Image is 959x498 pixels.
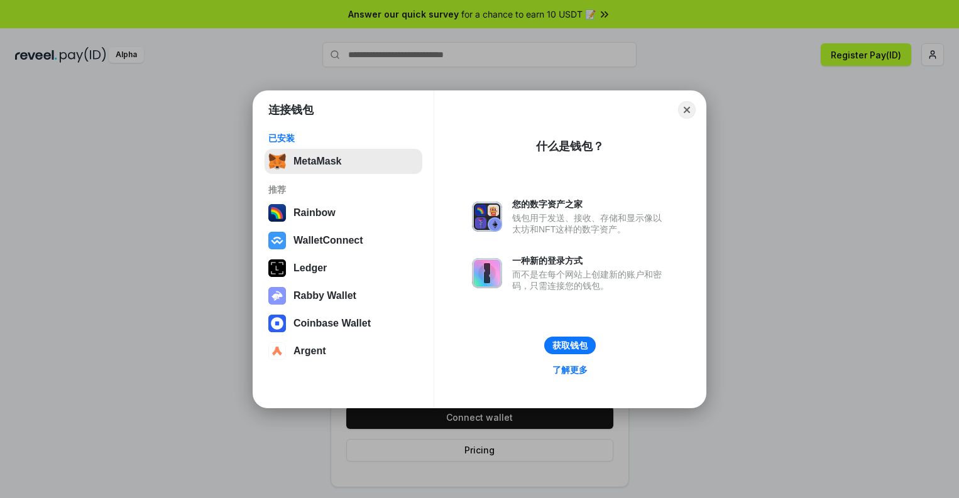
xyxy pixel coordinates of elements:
div: MetaMask [293,156,341,167]
div: 什么是钱包？ [536,139,604,154]
button: Close [678,101,696,119]
img: svg+xml,%3Csvg%20xmlns%3D%22http%3A%2F%2Fwww.w3.org%2F2000%2Fsvg%22%20width%3D%2228%22%20height%3... [268,259,286,277]
div: Rabby Wallet [293,290,356,301]
div: Argent [293,345,326,357]
button: Rainbow [265,200,422,225]
div: 钱包用于发送、接收、存储和显示像以太坊和NFT这样的数字资产。 [512,212,668,235]
div: 一种新的登录方式 [512,255,668,266]
div: WalletConnect [293,235,363,246]
div: Rainbow [293,207,336,219]
div: 您的数字资产之家 [512,198,668,210]
img: svg+xml,%3Csvg%20width%3D%2228%22%20height%3D%2228%22%20viewBox%3D%220%200%2028%2028%22%20fill%3D... [268,342,286,360]
button: Rabby Wallet [265,283,422,308]
a: 了解更多 [545,362,595,378]
img: svg+xml,%3Csvg%20width%3D%22120%22%20height%3D%22120%22%20viewBox%3D%220%200%20120%20120%22%20fil... [268,204,286,222]
div: 而不是在每个网站上创建新的账户和密码，只需连接您的钱包。 [512,269,668,291]
img: svg+xml,%3Csvg%20width%3D%2228%22%20height%3D%2228%22%20viewBox%3D%220%200%2028%2028%22%20fill%3D... [268,232,286,249]
div: 获取钱包 [552,340,588,351]
div: Coinbase Wallet [293,318,371,329]
div: Ledger [293,263,327,274]
div: 推荐 [268,184,419,195]
img: svg+xml,%3Csvg%20xmlns%3D%22http%3A%2F%2Fwww.w3.org%2F2000%2Fsvg%22%20fill%3D%22none%22%20viewBox... [472,202,502,232]
img: svg+xml,%3Csvg%20xmlns%3D%22http%3A%2F%2Fwww.w3.org%2F2000%2Fsvg%22%20fill%3D%22none%22%20viewBox... [472,258,502,288]
h1: 连接钱包 [268,102,314,117]
button: Argent [265,338,422,364]
button: Coinbase Wallet [265,311,422,336]
img: svg+xml,%3Csvg%20xmlns%3D%22http%3A%2F%2Fwww.w3.org%2F2000%2Fsvg%22%20fill%3D%22none%22%20viewBox... [268,287,286,305]
button: MetaMask [265,149,422,174]
button: WalletConnect [265,228,422,253]
div: 了解更多 [552,364,588,376]
img: svg+xml,%3Csvg%20width%3D%2228%22%20height%3D%2228%22%20viewBox%3D%220%200%2028%2028%22%20fill%3D... [268,315,286,332]
button: 获取钱包 [544,337,596,354]
img: svg+xml,%3Csvg%20fill%3D%22none%22%20height%3D%2233%22%20viewBox%3D%220%200%2035%2033%22%20width%... [268,153,286,170]
button: Ledger [265,256,422,281]
div: 已安装 [268,133,419,144]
